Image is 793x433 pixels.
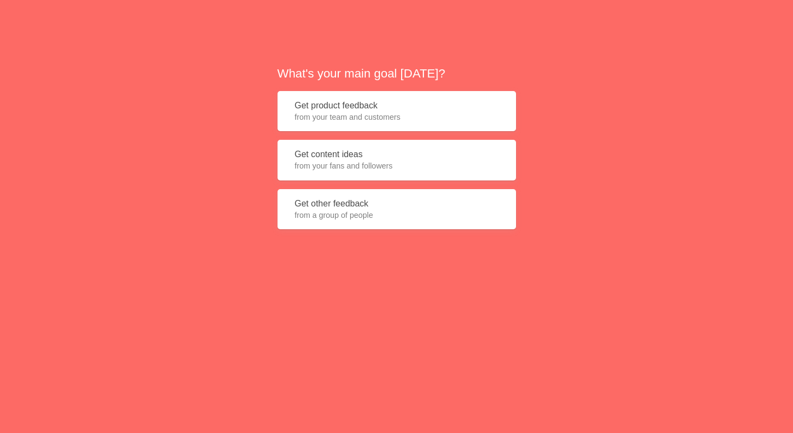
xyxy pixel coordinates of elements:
[295,160,499,171] span: from your fans and followers
[278,65,516,82] h2: What's your main goal [DATE]?
[278,91,516,132] button: Get product feedbackfrom your team and customers
[295,210,499,221] span: from a group of people
[278,189,516,230] button: Get other feedbackfrom a group of people
[278,140,516,180] button: Get content ideasfrom your fans and followers
[295,112,499,122] span: from your team and customers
